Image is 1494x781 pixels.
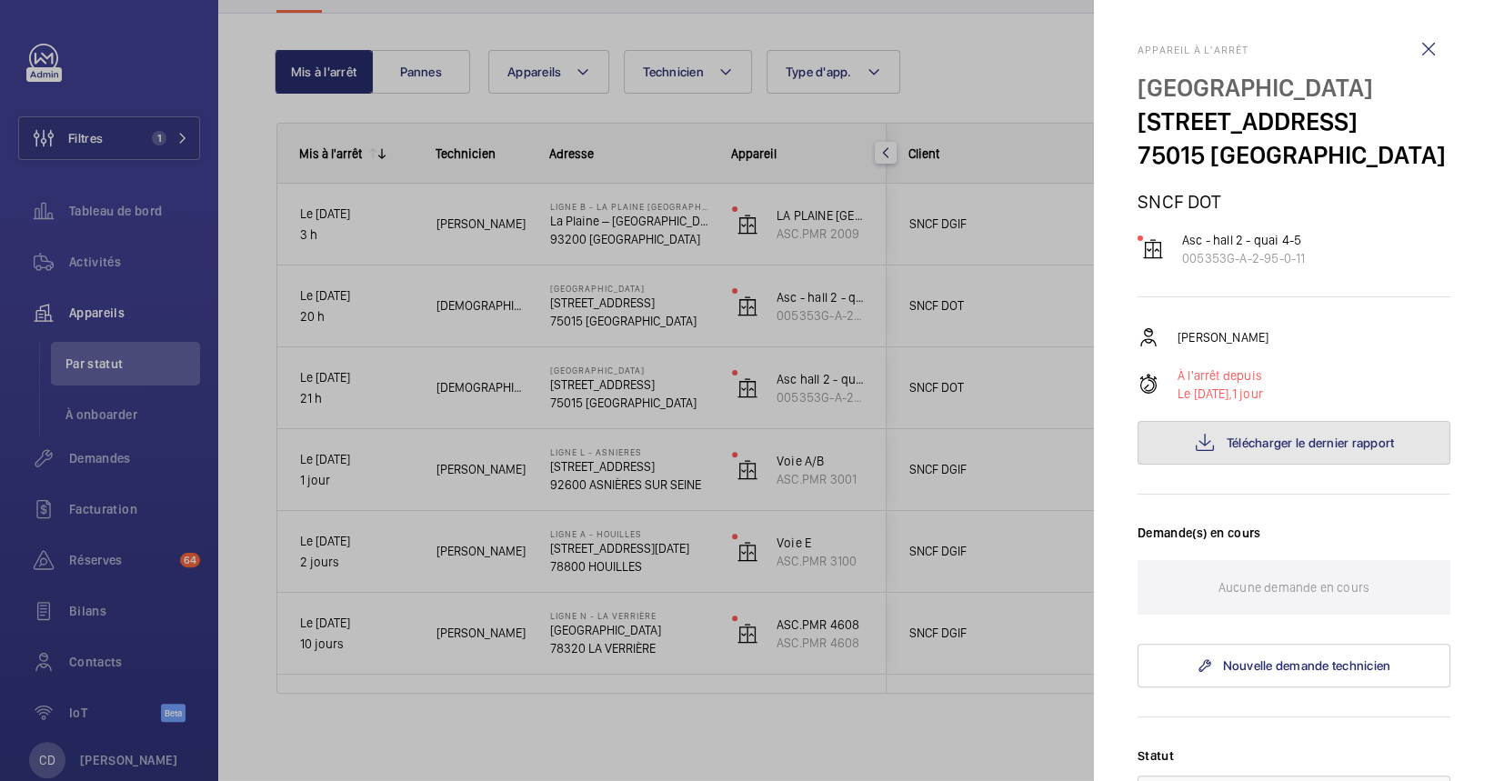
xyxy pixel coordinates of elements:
[1138,105,1450,138] p: [STREET_ADDRESS]
[1218,560,1369,615] p: Aucune demande en cours
[1178,386,1232,401] span: Le [DATE],
[1178,366,1263,385] p: À l'arrêt depuis
[1138,138,1450,172] p: 75015 [GEOGRAPHIC_DATA]
[1182,231,1305,249] p: Asc - hall 2 - quai 4-5
[1142,238,1164,260] img: elevator.svg
[1138,190,1450,213] p: SNCF DOT
[1138,421,1450,465] button: Télécharger le dernier rapport
[1138,644,1450,687] a: Nouvelle demande technicien
[1182,249,1305,267] p: 005353G-A-2-95-0-11
[1138,71,1450,105] p: [GEOGRAPHIC_DATA]
[1178,385,1263,403] p: 1 jour
[1227,436,1395,450] span: Télécharger le dernier rapport
[1138,524,1450,560] h3: Demande(s) en cours
[1138,746,1450,765] label: Statut
[1178,328,1268,346] p: [PERSON_NAME]
[1138,44,1450,56] h2: Appareil à l'arrêt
